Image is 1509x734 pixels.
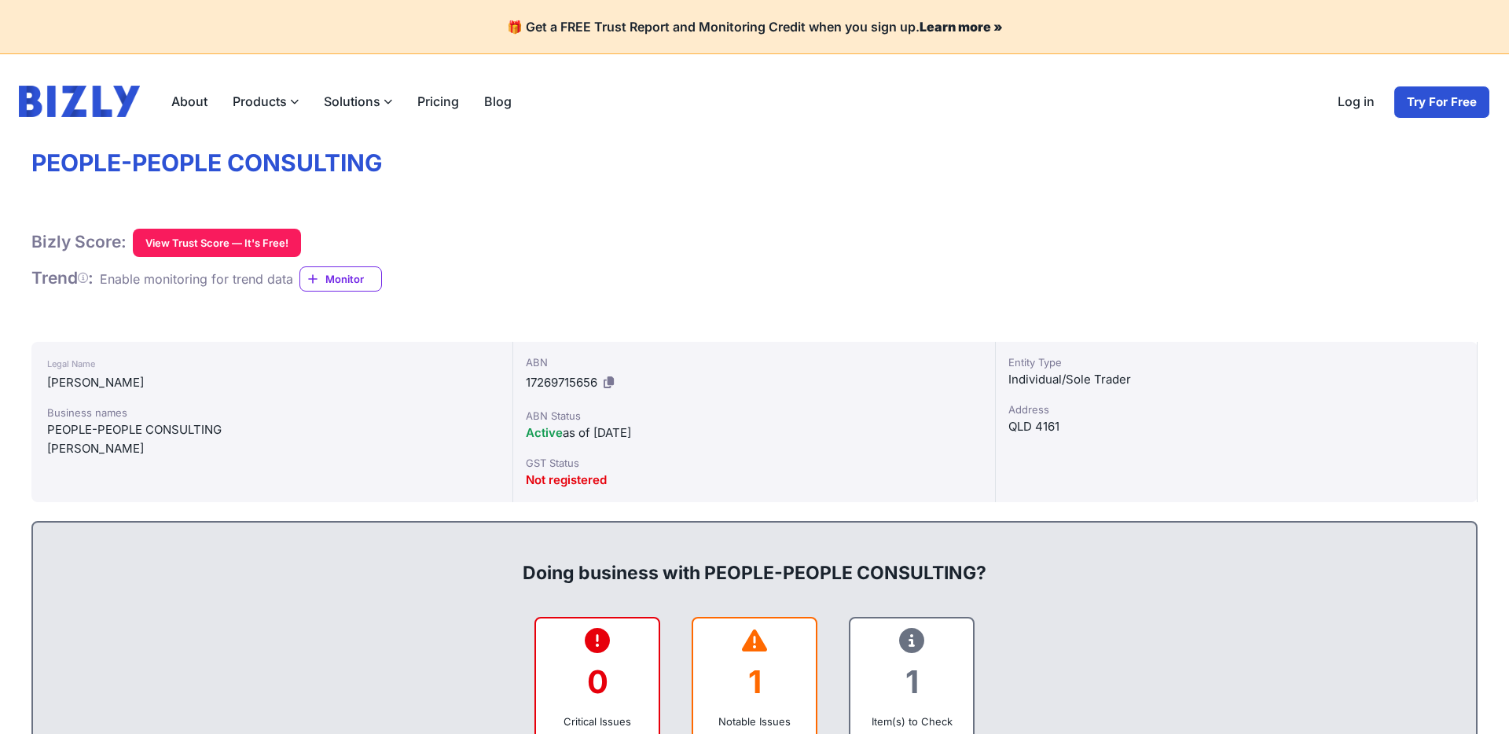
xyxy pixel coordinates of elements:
[920,19,1003,35] a: Learn more »
[47,354,497,373] div: Legal Name
[472,86,524,117] a: Blog
[1008,402,1464,417] div: Address
[1008,370,1464,389] div: Individual/Sole Trader
[526,424,982,442] div: as of [DATE]
[47,439,497,458] div: [PERSON_NAME]
[133,229,301,257] button: View Trust Score — It's Free!
[311,86,405,117] label: Solutions
[47,373,497,392] div: [PERSON_NAME]
[863,650,960,714] div: 1
[159,86,220,117] a: About
[526,425,563,440] span: Active
[863,714,960,729] div: Item(s) to Check
[526,408,982,424] div: ABN Status
[549,650,646,714] div: 0
[31,232,127,252] h1: Bizly Score:
[1008,417,1464,436] div: QLD 4161
[47,420,497,439] div: PEOPLE-PEOPLE CONSULTING
[549,714,646,729] div: Critical Issues
[526,455,982,471] div: GST Status
[1325,86,1387,119] a: Log in
[526,375,597,390] span: 17269715656
[1008,354,1464,370] div: Entity Type
[526,472,607,487] span: Not registered
[220,86,311,117] label: Products
[100,270,293,288] div: Enable monitoring for trend data
[49,535,1460,585] div: Doing business with PEOPLE-PEOPLE CONSULTING?
[31,149,1478,178] h1: PEOPLE-PEOPLE CONSULTING
[19,19,1490,35] h4: 🎁 Get a FREE Trust Report and Monitoring Credit when you sign up.
[325,271,381,287] span: Monitor
[706,714,803,729] div: Notable Issues
[526,354,982,370] div: ABN
[299,266,382,292] a: Monitor
[405,86,472,117] a: Pricing
[47,405,497,420] div: Business names
[31,268,94,288] span: Trend :
[19,86,140,117] img: bizly_logo.svg
[706,650,803,714] div: 1
[1393,86,1490,119] a: Try For Free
